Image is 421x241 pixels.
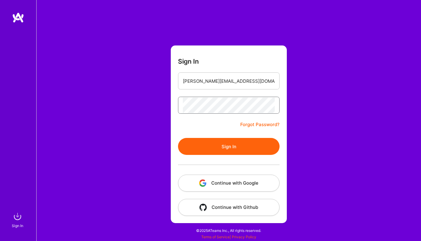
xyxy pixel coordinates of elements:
h3: Sign In [178,58,199,65]
img: icon [199,204,207,211]
input: Email... [183,73,275,89]
a: Forgot Password? [240,121,280,128]
a: Terms of Service [201,235,230,239]
div: © 2025 ATeams Inc., All rights reserved. [36,223,421,238]
button: Continue with Github [178,199,280,216]
div: Sign In [12,223,23,229]
button: Continue with Google [178,175,280,192]
img: sign in [11,210,24,223]
a: Privacy Policy [232,235,256,239]
button: Sign In [178,138,280,155]
img: logo [12,12,24,23]
a: sign inSign In [13,210,24,229]
span: | [201,235,256,239]
img: icon [199,179,206,187]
